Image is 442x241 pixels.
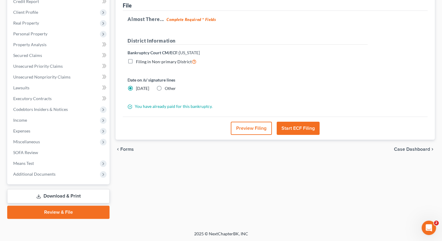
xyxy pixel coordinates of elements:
button: chevron_left Forms [116,147,142,152]
a: Executory Contracts [8,93,110,104]
div: File [123,2,132,9]
iframe: Intercom live chat [422,221,436,235]
span: Forms [120,147,134,152]
span: Case Dashboard [394,147,430,152]
span: Miscellaneous [13,139,40,144]
a: Unsecured Nonpriority Claims [8,72,110,82]
a: Review & File [7,206,110,219]
button: Start ECF Filing [277,122,320,135]
span: Unsecured Nonpriority Claims [13,74,71,79]
span: Filing in Non-primary District [136,59,192,64]
a: Lawsuits [8,82,110,93]
span: Client Profile [13,10,38,15]
label: Bankruptcy Court CM/ECF: [128,49,200,56]
div: You have already paid for this bankruptcy. [125,103,371,109]
span: Codebtors Insiders & Notices [13,107,68,112]
span: Executory Contracts [13,96,52,101]
a: Secured Claims [8,50,110,61]
h5: District Information [128,37,368,45]
span: Income [13,118,27,123]
label: Date on /s/ signature lines [128,77,245,83]
span: Secured Claims [13,53,42,58]
span: SOFA Review [13,150,38,155]
a: Download & Print [7,189,110,203]
span: Additional Documents [13,171,56,177]
button: Preview Filing [231,122,272,135]
i: chevron_left [116,147,120,152]
span: Unsecured Priority Claims [13,64,63,69]
span: Personal Property [13,31,47,36]
span: Property Analysis [13,42,47,47]
h5: Almost There... [128,16,423,23]
strong: Complete Required * Fields [167,17,216,22]
span: Expenses [13,128,30,133]
a: Case Dashboard chevron_right [394,147,435,152]
a: Unsecured Priority Claims [8,61,110,72]
span: Real Property [13,20,39,25]
span: [DATE] [136,86,149,91]
a: Property Analysis [8,39,110,50]
span: Other [165,86,176,91]
span: Means Test [13,161,34,166]
a: SOFA Review [8,147,110,158]
span: 2 [434,221,439,225]
span: [US_STATE] [179,50,200,55]
i: chevron_right [430,147,435,152]
span: Lawsuits [13,85,29,90]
